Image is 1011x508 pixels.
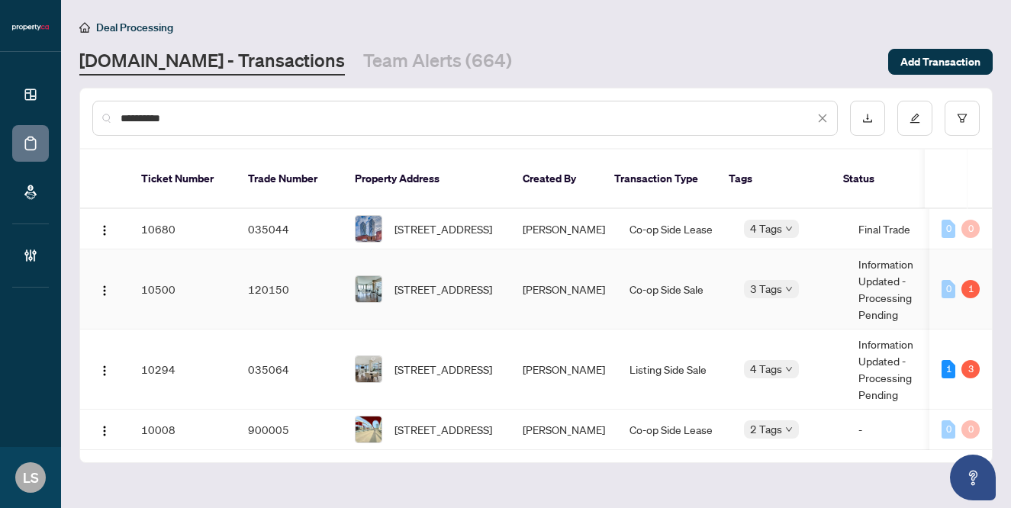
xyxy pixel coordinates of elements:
[96,21,173,34] span: Deal Processing
[831,150,945,209] th: Status
[785,285,793,293] span: down
[79,48,345,76] a: [DOMAIN_NAME] - Transactions
[617,249,732,330] td: Co-op Side Sale
[129,150,236,209] th: Ticket Number
[961,280,980,298] div: 1
[79,22,90,33] span: home
[785,365,793,373] span: down
[394,421,492,438] span: [STREET_ADDRESS]
[617,209,732,249] td: Co-op Side Lease
[602,150,716,209] th: Transaction Type
[961,360,980,378] div: 3
[850,101,885,136] button: download
[356,416,382,442] img: thumbnail-img
[356,356,382,382] img: thumbnail-img
[523,423,605,436] span: [PERSON_NAME]
[23,467,39,488] span: LS
[900,50,980,74] span: Add Transaction
[750,220,782,237] span: 4 Tags
[394,220,492,237] span: [STREET_ADDRESS]
[394,281,492,297] span: [STREET_ADDRESS]
[961,420,980,439] div: 0
[236,330,343,410] td: 035064
[236,249,343,330] td: 120150
[236,410,343,450] td: 900005
[846,209,961,249] td: Final Trade
[343,150,510,209] th: Property Address
[862,113,873,124] span: download
[888,49,993,75] button: Add Transaction
[92,417,117,442] button: Logo
[846,249,961,330] td: Information Updated - Processing Pending
[523,282,605,296] span: [PERSON_NAME]
[942,220,955,238] div: 0
[910,113,920,124] span: edit
[363,48,512,76] a: Team Alerts (664)
[236,150,343,209] th: Trade Number
[897,101,932,136] button: edit
[236,209,343,249] td: 035044
[957,113,968,124] span: filter
[846,330,961,410] td: Information Updated - Processing Pending
[92,217,117,241] button: Logo
[92,357,117,381] button: Logo
[750,280,782,297] span: 3 Tags
[356,276,382,302] img: thumbnail-img
[950,455,996,500] button: Open asap
[98,425,111,437] img: Logo
[98,285,111,297] img: Logo
[129,209,236,249] td: 10680
[817,113,828,124] span: close
[523,362,605,376] span: [PERSON_NAME]
[523,222,605,236] span: [PERSON_NAME]
[617,330,732,410] td: Listing Side Sale
[942,360,955,378] div: 1
[846,410,961,450] td: -
[98,365,111,377] img: Logo
[961,220,980,238] div: 0
[356,216,382,242] img: thumbnail-img
[92,277,117,301] button: Logo
[98,224,111,236] img: Logo
[510,150,602,209] th: Created By
[750,360,782,378] span: 4 Tags
[785,225,793,233] span: down
[942,420,955,439] div: 0
[785,426,793,433] span: down
[129,330,236,410] td: 10294
[394,361,492,378] span: [STREET_ADDRESS]
[129,410,236,450] td: 10008
[129,249,236,330] td: 10500
[716,150,831,209] th: Tags
[12,23,49,32] img: logo
[942,280,955,298] div: 0
[750,420,782,438] span: 2 Tags
[945,101,980,136] button: filter
[617,410,732,450] td: Co-op Side Lease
